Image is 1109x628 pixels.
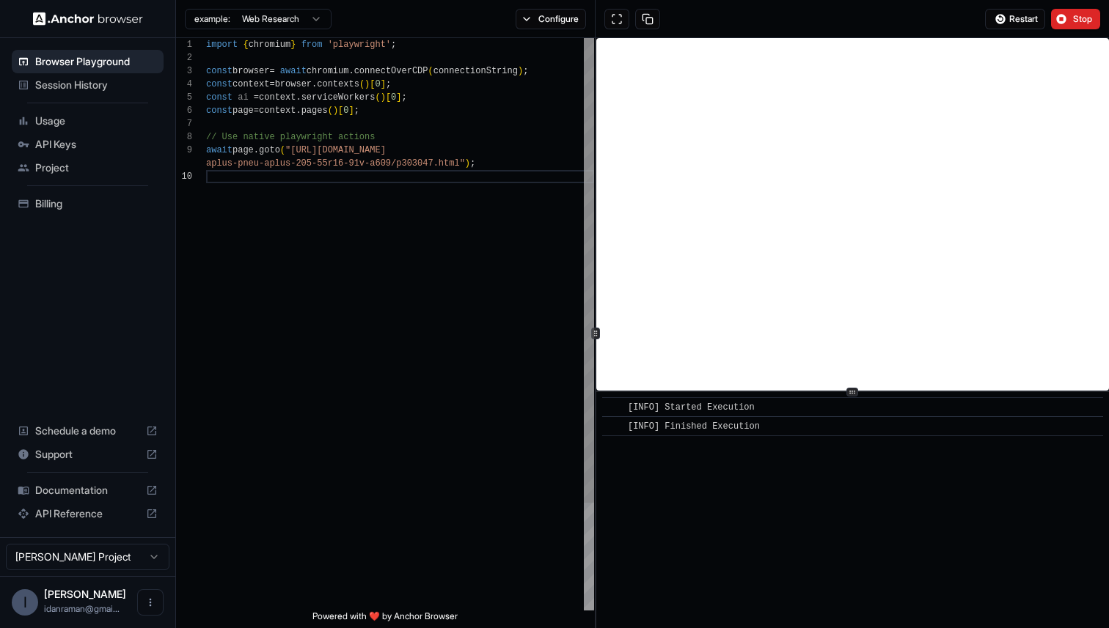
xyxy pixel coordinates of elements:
span: // Use native playwright actions [206,132,375,142]
span: Idan Raman [44,588,126,600]
div: 7 [176,117,192,130]
span: contexts [317,79,359,89]
span: 'playwright' [328,40,391,50]
div: Documentation [12,479,164,502]
span: Documentation [35,483,140,498]
span: ( [375,92,380,103]
div: 2 [176,51,192,64]
span: import [206,40,238,50]
div: 4 [176,78,192,91]
span: ] [396,92,401,103]
span: ) [518,66,523,76]
span: ; [402,92,407,103]
span: = [269,66,274,76]
span: . [296,106,301,116]
span: . [254,145,259,155]
span: Schedule a demo [35,424,140,438]
span: idanraman@gmail.com [44,603,120,614]
div: 1 [176,38,192,51]
span: ​ [610,400,617,415]
span: . [348,66,354,76]
span: = [269,79,274,89]
span: context [259,106,296,116]
span: API Reference [35,506,140,521]
span: ; [386,79,391,89]
span: Powered with ❤️ by Anchor Browser [312,610,458,628]
button: Configure [516,9,587,29]
span: ) [381,92,386,103]
span: [ [386,92,391,103]
span: ; [391,40,396,50]
div: I [12,589,38,616]
span: . [312,79,317,89]
span: context [233,79,269,89]
span: = [254,106,259,116]
span: ( [280,145,285,155]
span: 0 [375,79,380,89]
span: ) [333,106,338,116]
div: API Keys [12,133,164,156]
span: const [206,79,233,89]
div: 10 [176,170,192,183]
span: const [206,66,233,76]
span: [ [370,79,375,89]
div: Session History [12,73,164,97]
span: example: [194,13,230,25]
span: ( [428,66,433,76]
span: connectionString [433,66,518,76]
span: Billing [35,196,158,211]
span: Session History [35,78,158,92]
span: Project [35,160,158,175]
span: ( [328,106,333,116]
span: page [233,145,254,155]
span: aplus-pneu-aplus-205-55r16-91v-a609/p303047.html" [206,158,465,169]
span: ai [238,92,248,103]
span: } [290,40,296,50]
span: serviceWorkers [301,92,376,103]
span: ) [465,158,470,169]
span: ] [381,79,386,89]
span: [INFO] Started Execution [628,402,755,413]
span: ) [365,79,370,89]
span: Support [35,447,140,462]
span: await [280,66,307,76]
span: [INFO] Finished Execution [628,421,760,432]
span: context [259,92,296,103]
button: Open menu [137,589,164,616]
div: 3 [176,64,192,78]
span: ​ [610,419,617,434]
div: Schedule a demo [12,419,164,443]
span: Usage [35,114,158,128]
span: chromium [307,66,349,76]
span: ; [470,158,475,169]
span: [ [338,106,343,116]
div: Browser Playground [12,50,164,73]
button: Stop [1051,9,1100,29]
span: 0 [391,92,396,103]
span: Stop [1073,13,1094,25]
button: Copy session ID [635,9,660,29]
span: Browser Playground [35,54,158,69]
span: from [301,40,323,50]
span: const [206,106,233,116]
span: "[URL][DOMAIN_NAME] [285,145,386,155]
span: ( [359,79,365,89]
button: Restart [985,9,1045,29]
div: 6 [176,104,192,117]
div: Usage [12,109,164,133]
span: const [206,92,233,103]
span: Restart [1009,13,1038,25]
div: 9 [176,144,192,157]
span: ; [523,66,528,76]
span: 0 [343,106,348,116]
span: . [296,92,301,103]
span: page [233,106,254,116]
div: Billing [12,192,164,215]
span: browser [275,79,312,89]
span: API Keys [35,137,158,152]
span: browser [233,66,269,76]
span: { [243,40,248,50]
div: Support [12,443,164,466]
img: Anchor Logo [33,12,143,26]
button: Open in full screen [604,9,629,29]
